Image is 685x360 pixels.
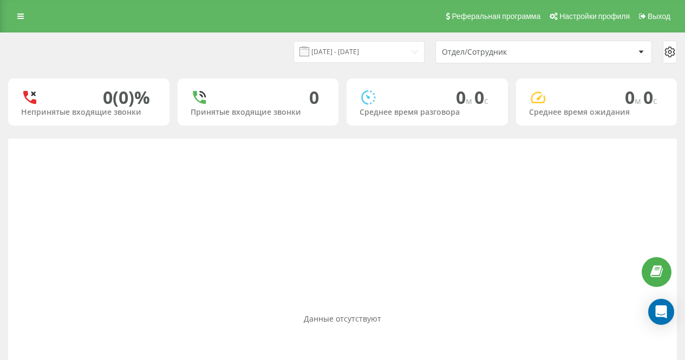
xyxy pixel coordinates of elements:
[442,48,571,57] div: Отдел/Сотрудник
[456,86,474,109] span: 0
[653,95,657,107] span: c
[648,299,674,325] div: Open Intercom Messenger
[635,95,643,107] span: м
[529,108,664,117] div: Среднее время ожидания
[466,95,474,107] span: м
[309,87,319,108] div: 0
[191,108,326,117] div: Принятые входящие звонки
[484,95,488,107] span: c
[648,12,670,21] span: Выход
[625,86,643,109] span: 0
[559,12,630,21] span: Настройки профиля
[452,12,540,21] span: Реферальная программа
[21,108,156,117] div: Непринятые входящие звонки
[474,86,488,109] span: 0
[643,86,657,109] span: 0
[103,87,150,108] div: 0 (0)%
[360,108,495,117] div: Среднее время разговора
